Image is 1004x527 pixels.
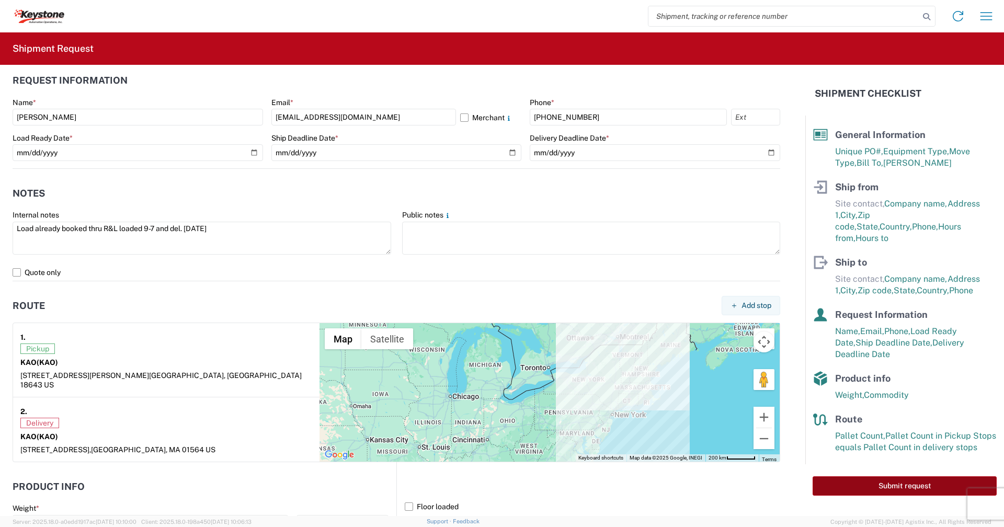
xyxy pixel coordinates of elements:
[13,482,85,492] h2: Product Info
[402,210,452,220] label: Public notes
[813,476,997,496] button: Submit request
[20,432,58,441] strong: KAO
[835,431,885,441] span: Pallet Count,
[530,133,609,143] label: Delivery Deadline Date
[762,456,777,462] a: Terms
[722,296,780,315] button: Add stop
[37,358,58,366] span: (KAO)
[13,210,59,220] label: Internal notes
[884,274,948,284] span: Company name,
[13,503,39,513] label: Weight
[20,371,302,389] span: [GEOGRAPHIC_DATA], [GEOGRAPHIC_DATA] 18643 US
[894,285,917,295] span: State,
[835,373,891,384] span: Product info
[13,98,36,107] label: Name
[13,42,94,55] h2: Shipment Request
[20,358,58,366] strong: KAO
[855,233,888,243] span: Hours to
[325,328,361,349] button: Show street map
[860,326,884,336] span: Email,
[20,418,59,428] span: Delivery
[427,518,453,524] a: Support
[13,188,45,199] h2: Notes
[20,343,55,354] span: Pickup
[880,222,912,232] span: Country,
[884,199,948,209] span: Company name,
[912,222,938,232] span: Phone,
[741,301,771,311] span: Add stop
[20,371,149,380] span: [STREET_ADDRESS][PERSON_NAME]
[864,390,909,400] span: Commodity
[754,428,774,449] button: Zoom out
[855,338,932,348] span: Ship Deadline Date,
[578,454,623,462] button: Keyboard shortcuts
[271,98,293,107] label: Email
[815,87,921,100] h2: Shipment Checklist
[835,181,878,192] span: Ship from
[754,407,774,428] button: Zoom in
[858,285,894,295] span: Zip code,
[141,519,252,525] span: Client: 2025.18.0-198a450
[731,109,780,125] input: Ext
[13,75,128,86] h2: Request Information
[754,369,774,390] button: Drag Pegman onto the map to open Street View
[453,518,480,524] a: Feedback
[917,285,949,295] span: Country,
[835,326,860,336] span: Name,
[835,309,928,320] span: Request Information
[835,257,867,268] span: Ship to
[754,328,774,349] button: Toggle fullscreen view
[211,519,252,525] span: [DATE] 10:06:13
[857,158,883,168] span: Bill To,
[20,405,27,418] strong: 2.
[835,274,884,284] span: Site contact,
[630,455,702,461] span: Map data ©2025 Google, INEGI
[857,222,880,232] span: State,
[13,133,73,143] label: Load Ready Date
[840,285,858,295] span: City,
[271,133,338,143] label: Ship Deadline Date
[835,431,996,452] span: Pallet Count in Pickup Stops equals Pallet Count in delivery stops
[883,158,952,168] span: [PERSON_NAME]
[13,301,45,311] h2: Route
[884,326,910,336] span: Phone,
[91,445,215,454] span: [GEOGRAPHIC_DATA], MA 01564 US
[883,146,949,156] span: Equipment Type,
[705,454,759,462] button: Map Scale: 200 km per 52 pixels
[20,330,26,343] strong: 1.
[835,146,883,156] span: Unique PO#,
[405,498,780,515] label: Floor loaded
[835,129,926,140] span: General Information
[322,448,357,462] img: Google
[835,414,862,425] span: Route
[840,210,858,220] span: City,
[835,390,864,400] span: Weight,
[754,331,774,352] button: Map camera controls
[709,455,726,461] span: 200 km
[830,517,991,526] span: Copyright © [DATE]-[DATE] Agistix Inc., All Rights Reserved
[13,519,136,525] span: Server: 2025.18.0-a0edd1917ac
[37,432,58,441] span: (KAO)
[322,448,357,462] a: Open this area in Google Maps (opens a new window)
[361,328,413,349] button: Show satellite imagery
[648,6,919,26] input: Shipment, tracking or reference number
[530,98,554,107] label: Phone
[13,264,780,281] label: Quote only
[96,519,136,525] span: [DATE] 10:10:00
[949,285,973,295] span: Phone
[460,109,522,125] label: Merchant
[835,199,884,209] span: Site contact,
[20,445,91,454] span: [STREET_ADDRESS],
